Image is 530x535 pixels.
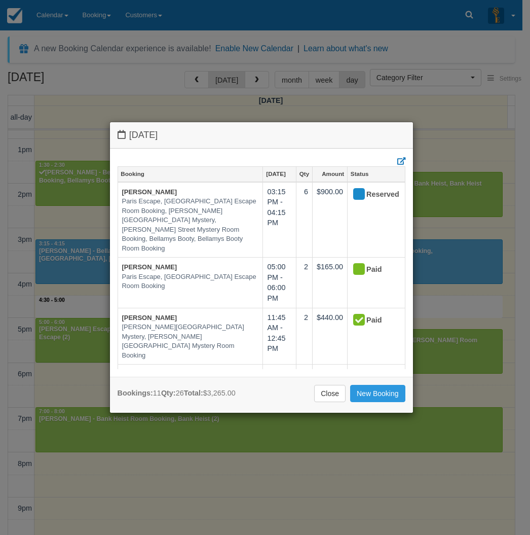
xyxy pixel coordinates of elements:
a: Status [348,167,404,181]
strong: Qty: [161,389,176,397]
td: $900.00 [312,182,347,258]
td: 03:15 PM - 04:15 PM [263,182,296,258]
a: [PERSON_NAME] [122,188,177,196]
a: New Booking [350,385,405,402]
div: Reserved [352,187,392,203]
td: 01:30 PM - 02:30 PM [263,365,296,415]
td: 2 [296,308,312,365]
a: Close [314,385,346,402]
em: Paris Escape, [GEOGRAPHIC_DATA] Escape Room Booking, [PERSON_NAME][GEOGRAPHIC_DATA] Mystery, [PER... [122,197,259,253]
div: Paid [352,369,392,385]
div: 11 26 $3,265.00 [118,388,236,399]
td: 2 [296,258,312,308]
h4: [DATE] [118,130,405,140]
a: Qty [296,167,312,181]
div: Paid [352,262,392,278]
td: $440.00 [312,308,347,365]
a: Booking [118,167,263,181]
td: 05:00 PM - 06:00 PM [263,258,296,308]
a: [PERSON_NAME] [122,314,177,322]
td: $165.00 [312,258,347,308]
td: 2 [296,365,312,415]
strong: Bookings: [118,389,153,397]
td: $220.00 [312,365,347,415]
div: Paid [352,312,392,329]
em: [PERSON_NAME][GEOGRAPHIC_DATA] Mystery, [PERSON_NAME][GEOGRAPHIC_DATA] Mystery Room Booking [122,323,259,360]
td: 6 [296,182,312,258]
td: 11:45 AM - 12:45 PM [263,308,296,365]
a: [DATE] [263,167,295,181]
strong: Total: [184,389,203,397]
em: Paris Escape, [GEOGRAPHIC_DATA] Escape Room Booking [122,272,259,291]
a: Amount [313,167,347,181]
a: [PERSON_NAME] [122,263,177,271]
